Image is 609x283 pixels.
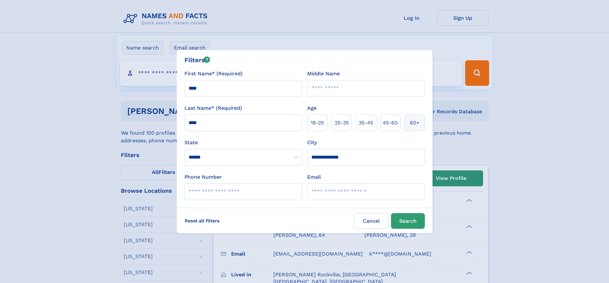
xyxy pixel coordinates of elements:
span: 60+ [410,119,419,127]
label: Email [307,173,321,181]
span: 45‑60 [383,119,398,127]
span: 18‑25 [311,119,324,127]
label: Cancel [355,213,388,229]
label: Last Name* (Required) [184,104,242,112]
label: Reset all filters [181,213,224,228]
span: 35‑45 [359,119,373,127]
div: Filters [184,55,210,65]
span: 25‑35 [335,119,349,127]
label: First Name* (Required) [184,70,243,78]
label: Middle Name [307,70,340,78]
label: State [184,139,302,146]
label: Age [307,104,316,112]
button: Search [391,213,425,229]
label: City [307,139,317,146]
label: Phone Number [184,173,222,181]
